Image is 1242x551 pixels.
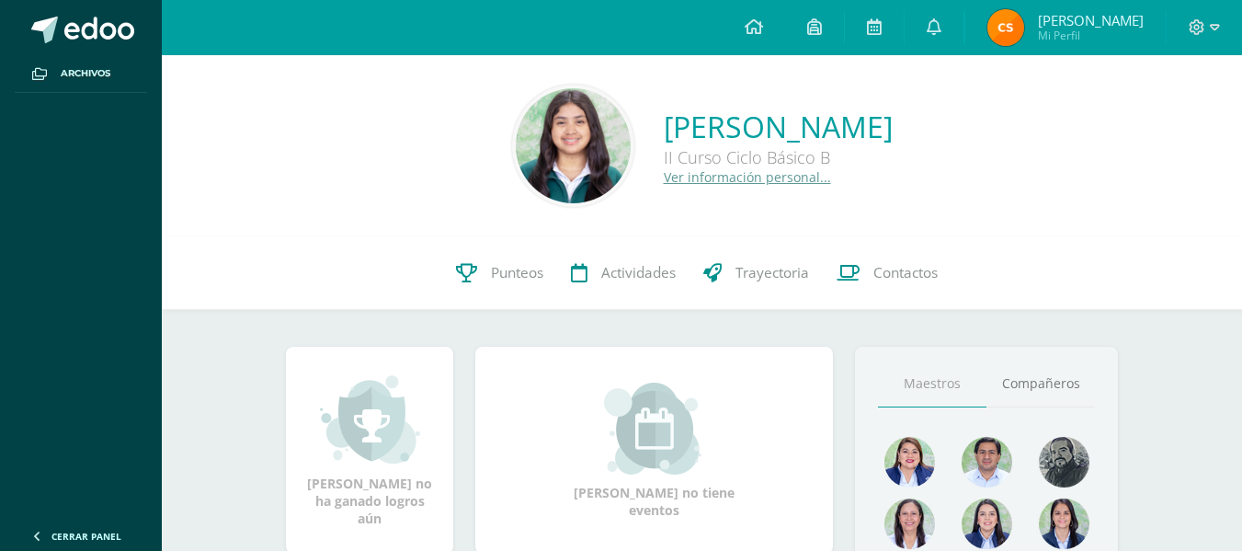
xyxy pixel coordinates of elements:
img: 135afc2e3c36cc19cf7f4a6ffd4441d1.png [884,437,935,488]
span: [PERSON_NAME] [1038,11,1144,29]
span: Mi Perfil [1038,28,1144,43]
img: 08014d546cfed9ae2907a2a7fd9633bd.png [516,88,631,203]
img: achievement_small.png [320,373,420,465]
a: Contactos [823,236,951,310]
span: Trayectoria [735,263,809,282]
span: Archivos [61,66,110,81]
img: 421193c219fb0d09e137c3cdd2ddbd05.png [962,499,1012,549]
span: Cerrar panel [51,530,121,543]
a: Trayectoria [689,236,823,310]
img: event_small.png [604,383,704,475]
img: 1e7bfa517bf798cc96a9d855bf172288.png [962,437,1012,488]
img: 78f4197572b4db04b380d46154379998.png [884,499,935,549]
img: d4e0c534ae446c0d00535d3bb96704e9.png [1039,499,1089,549]
a: Archivos [15,55,147,93]
a: Punteos [442,236,557,310]
a: Actividades [557,236,689,310]
span: Actividades [601,263,676,282]
img: 4179e05c207095638826b52d0d6e7b97.png [1039,437,1089,488]
span: Punteos [491,263,543,282]
a: Maestros [878,361,986,408]
span: Contactos [873,263,938,282]
img: 236f60812479887bd343fffca26c79af.png [987,9,1024,46]
a: [PERSON_NAME] [664,107,893,146]
div: [PERSON_NAME] no ha ganado logros aún [304,373,435,527]
div: [PERSON_NAME] no tiene eventos [563,383,746,519]
div: II Curso Ciclo Básico B [664,146,893,168]
a: Ver información personal... [664,168,831,186]
a: Compañeros [986,361,1095,408]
